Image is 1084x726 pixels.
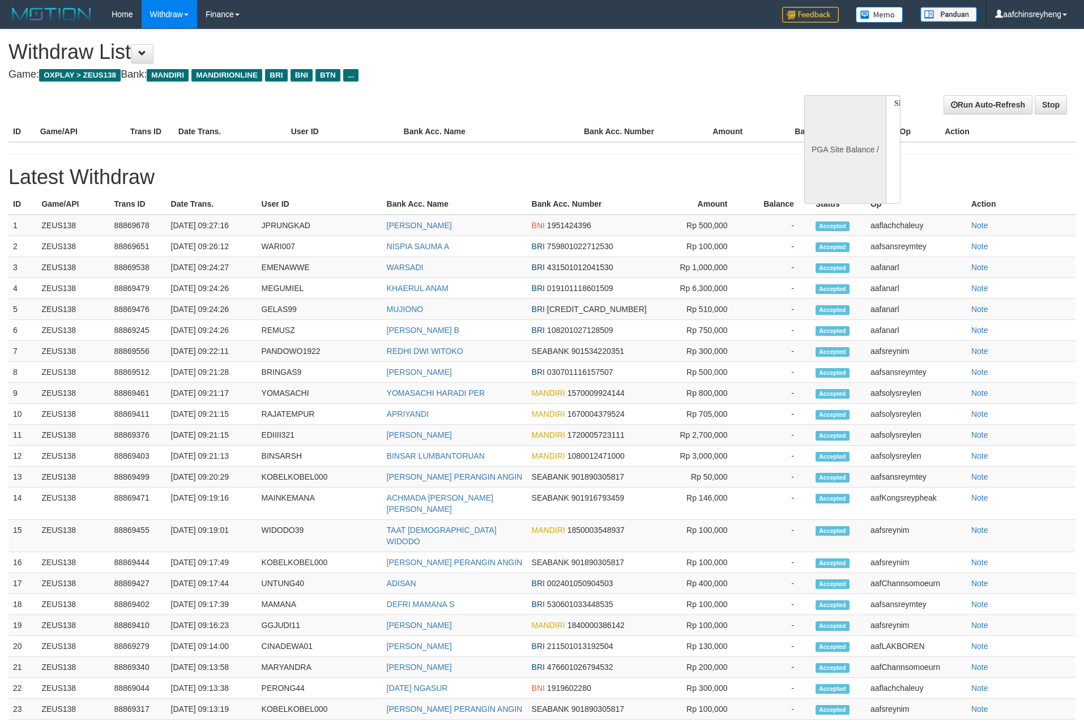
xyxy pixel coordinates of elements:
td: [DATE] 09:21:13 [167,446,257,467]
td: Rp 100,000 [666,552,744,573]
td: 88869403 [109,446,166,467]
td: KOBELKOBEL000 [257,552,382,573]
span: SEABANK [532,472,569,481]
span: MANDIRI [532,526,565,535]
td: [DATE] 09:24:27 [167,257,257,278]
td: ZEUS138 [37,341,109,362]
td: 88869376 [109,425,166,446]
span: BRI [532,326,545,335]
td: EMENAWWE [257,257,382,278]
td: 88869245 [109,320,166,341]
td: - [744,552,810,573]
td: 4 [8,278,37,299]
a: Note [971,347,988,356]
a: Note [971,221,988,230]
a: Note [971,263,988,272]
td: - [744,615,810,636]
td: ZEUS138 [37,278,109,299]
a: Note [971,326,988,335]
td: 6 [8,320,37,341]
a: BINSAR LUMBANTORUAN [387,451,485,460]
a: Note [971,704,988,714]
td: [DATE] 09:21:15 [167,404,257,425]
td: ZEUS138 [37,404,109,425]
a: Note [971,526,988,535]
span: BRI [532,579,545,588]
a: [PERSON_NAME] [387,368,452,377]
td: aaflachchaleuy [866,215,967,236]
th: Game/API [36,121,126,142]
span: 1570009924144 [567,388,625,398]
span: SEABANK [532,347,569,356]
td: ZEUS138 [37,594,109,615]
span: Accepted [816,621,850,631]
td: 16 [8,552,37,573]
a: Note [971,493,988,502]
td: UNTUNG40 [257,573,382,594]
td: aafanarl [866,278,967,299]
span: 1080012471000 [567,451,625,460]
td: 88869538 [109,257,166,278]
td: [DATE] 09:19:01 [167,520,257,552]
th: Date Trans. [167,194,257,215]
span: Accepted [816,263,850,273]
span: BRI [532,600,545,609]
td: 88869411 [109,404,166,425]
td: 8 [8,362,37,383]
td: ZEUS138 [37,520,109,552]
a: [PERSON_NAME] [387,642,452,651]
a: Note [971,642,988,651]
a: [PERSON_NAME] PERANGIN ANGIN [387,472,523,481]
th: Op [895,121,941,142]
a: YOMASACHI HARADI PER [387,388,485,398]
img: Feedback.jpg [782,7,839,23]
td: Rp 6,300,000 [666,278,744,299]
span: 759801022712530 [547,242,613,251]
td: - [744,341,810,362]
span: BRI [532,305,545,314]
th: Amount [666,194,744,215]
span: Accepted [816,242,850,252]
td: MAMANA [257,594,382,615]
span: Accepted [816,284,850,294]
span: SEABANK [532,558,569,567]
td: - [744,488,810,520]
th: Status [811,194,866,215]
td: 88869499 [109,467,166,488]
a: Note [971,558,988,567]
a: [PERSON_NAME] PERANGIN ANGIN [387,704,523,714]
td: - [744,383,810,404]
td: EDIIII321 [257,425,382,446]
a: Note [971,409,988,418]
span: MANDIRI [532,409,565,418]
td: ZEUS138 [37,425,109,446]
td: aafsansreymtey [866,467,967,488]
td: 19 [8,615,37,636]
span: Accepted [816,600,850,610]
span: 1850003548937 [567,526,625,535]
td: [DATE] 09:21:15 [167,425,257,446]
td: aafsreynim [866,520,967,552]
span: 1720005723111 [567,430,625,439]
td: REMUSZ [257,320,382,341]
th: Bank Acc. Name [399,121,579,142]
td: - [744,299,810,320]
td: 13 [8,467,37,488]
td: 88869512 [109,362,166,383]
td: [DATE] 09:26:12 [167,236,257,257]
td: [DATE] 09:24:26 [167,278,257,299]
span: 431501012041530 [547,263,613,272]
td: - [744,320,810,341]
td: 88869471 [109,488,166,520]
td: [DATE] 09:19:16 [167,488,257,520]
td: - [744,257,810,278]
a: Note [971,684,988,693]
td: 20 [8,636,37,657]
span: OXPLAY > ZEUS138 [39,69,121,82]
a: Note [971,305,988,314]
td: MEGUMIEL [257,278,382,299]
span: 108201027128509 [547,326,613,335]
td: Rp 750,000 [666,320,744,341]
td: - [744,425,810,446]
td: [DATE] 09:14:00 [167,636,257,657]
